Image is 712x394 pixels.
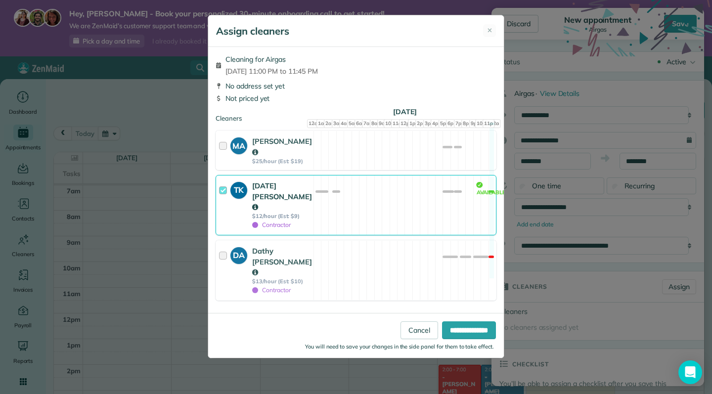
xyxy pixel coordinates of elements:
span: Cleaning for Airgas [225,54,318,64]
span: Contractor [252,221,291,228]
div: Not priced yet [216,93,496,103]
div: Open Intercom Messenger [678,360,702,384]
strong: $13/hour (Est: $10) [252,278,311,285]
strong: TK [230,182,247,196]
strong: [DATE][PERSON_NAME] [252,181,312,212]
span: [DATE] 11:00 PM to 11:45 PM [225,66,318,76]
div: Cleaners [216,114,496,117]
strong: MA [230,137,247,152]
div: No address set yet [216,81,496,91]
strong: $25/hour (Est: $19) [252,158,312,165]
strong: Dathy [PERSON_NAME] [252,246,312,277]
a: Cancel [400,321,438,339]
small: You will need to save your changes in the side panel for them to take effect. [305,343,494,350]
h5: Assign cleaners [216,24,289,38]
strong: $12/hour (Est: $9) [252,213,311,219]
strong: DA [230,247,247,262]
span: ✕ [487,26,492,36]
span: Contractor [252,286,291,294]
strong: [PERSON_NAME] [252,136,312,157]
